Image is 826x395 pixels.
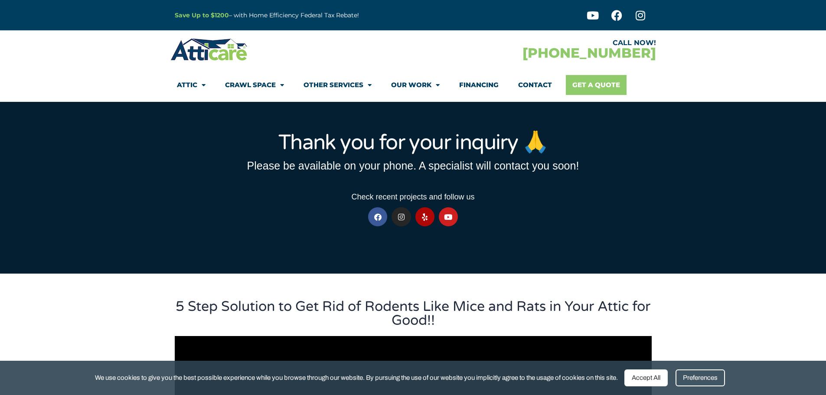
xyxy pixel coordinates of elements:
[175,160,652,171] h3: Please be available on your phone. A specialist will contact you soon!
[95,372,618,383] span: We use cookies to give you the best possible experience while you browse through our website. By ...
[676,369,725,386] div: Preferences
[391,75,440,95] a: Our Work
[225,75,284,95] a: Crawl Space
[177,75,206,95] a: Attic
[566,75,627,95] a: Get A Quote
[624,369,668,386] div: Accept All
[175,132,652,153] h1: Thank you for your inquiry 🙏
[177,75,650,95] nav: Menu
[413,39,656,46] div: CALL NOW!
[304,75,372,95] a: Other Services
[175,300,652,327] h3: 5 Step Solution to Get Rid of Rodents Like Mice and Rats in Your Attic for Good!!
[175,11,229,19] a: Save Up to $1200
[175,193,652,201] h3: Check recent projects and follow us
[175,10,456,20] p: – with Home Efficiency Federal Tax Rebate!
[518,75,552,95] a: Contact
[459,75,499,95] a: Financing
